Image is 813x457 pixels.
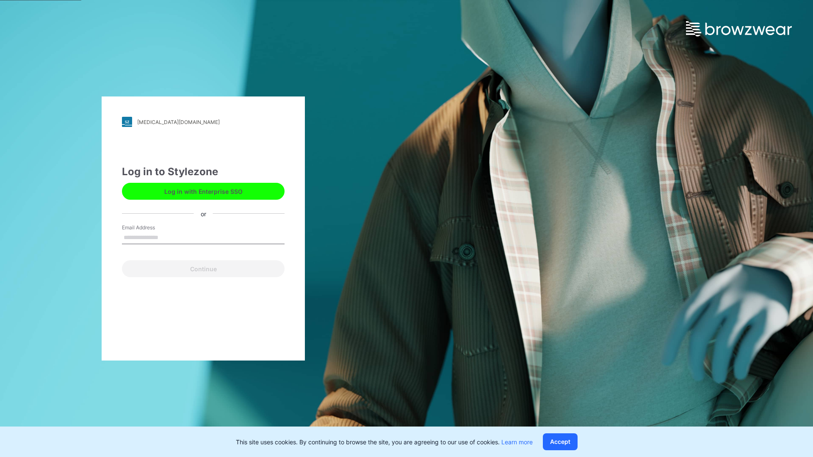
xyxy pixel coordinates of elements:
[501,438,533,446] a: Learn more
[137,119,220,125] div: [MEDICAL_DATA][DOMAIN_NAME]
[194,209,213,218] div: or
[543,433,578,450] button: Accept
[122,183,285,200] button: Log in with Enterprise SSO
[122,224,181,231] label: Email Address
[686,21,792,36] img: browzwear-logo.e42bd6dac1945053ebaf764b6aa21510.svg
[236,438,533,446] p: This site uses cookies. By continuing to browse the site, you are agreeing to our use of cookies.
[122,117,132,127] img: stylezone-logo.562084cfcfab977791bfbf7441f1a819.svg
[122,117,285,127] a: [MEDICAL_DATA][DOMAIN_NAME]
[122,164,285,179] div: Log in to Stylezone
